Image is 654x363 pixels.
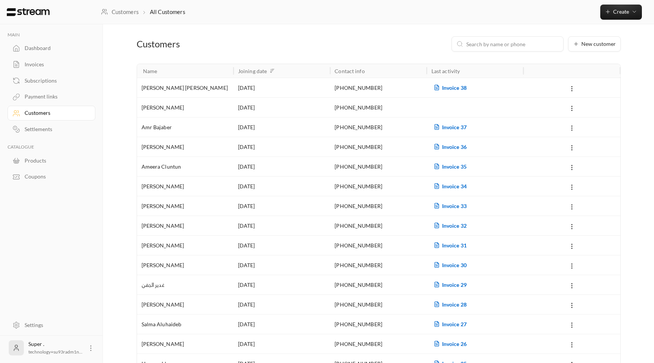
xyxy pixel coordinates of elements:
[142,275,229,294] div: غدير الجفن
[142,216,229,235] div: [PERSON_NAME]
[8,41,95,56] a: Dashboard
[466,40,559,48] input: Search by name or phone
[335,68,364,74] div: Contact info
[335,216,422,235] div: [PHONE_NUMBER]
[238,255,325,275] div: [DATE]
[238,177,325,196] div: [DATE]
[335,295,422,314] div: [PHONE_NUMBER]
[335,177,422,196] div: [PHONE_NUMBER]
[431,163,467,170] span: Invoice 35
[28,349,83,355] span: technology+su93radm1n...
[431,301,467,308] span: Invoice 28
[28,340,83,355] div: Super .
[238,236,325,255] div: [DATE]
[25,77,86,84] div: Subscriptions
[8,89,95,104] a: Payment links
[600,5,642,20] button: Create
[142,98,229,117] div: [PERSON_NAME]
[431,84,467,91] span: Invoice 38
[431,262,467,268] span: Invoice 30
[25,93,86,100] div: Payment links
[25,61,86,68] div: Invoices
[8,122,95,137] a: Settlements
[25,157,86,164] div: Products
[238,334,325,354] div: [DATE]
[335,255,422,275] div: [PHONE_NUMBER]
[335,78,422,97] div: [PHONE_NUMBER]
[431,222,467,229] span: Invoice 32
[238,137,325,156] div: [DATE]
[25,109,86,117] div: Customers
[335,137,422,156] div: [PHONE_NUMBER]
[431,321,467,327] span: Invoice 27
[8,318,95,332] a: Settings
[25,173,86,180] div: Coupons
[335,236,422,255] div: [PHONE_NUMBER]
[143,68,157,74] div: Name
[238,157,325,176] div: [DATE]
[431,68,460,74] div: Last activity
[25,321,86,329] div: Settings
[238,216,325,235] div: [DATE]
[142,78,229,97] div: [PERSON_NAME] [PERSON_NAME]
[431,124,467,130] span: Invoice 37
[142,236,229,255] div: [PERSON_NAME]
[335,314,422,334] div: [PHONE_NUMBER]
[150,8,185,16] p: All Customers
[25,44,86,52] div: Dashboard
[238,78,325,97] div: [DATE]
[101,8,185,16] nav: breadcrumb
[335,98,422,117] div: [PHONE_NUMBER]
[101,8,139,16] a: Customers
[8,144,95,150] p: CATALOGUE
[431,341,467,347] span: Invoice 26
[137,38,293,50] div: Customers
[335,196,422,216] div: [PHONE_NUMBER]
[431,203,467,209] span: Invoice 33
[335,117,422,137] div: [PHONE_NUMBER]
[238,314,325,334] div: [DATE]
[142,177,229,196] div: [PERSON_NAME]
[581,41,616,47] span: New customer
[8,169,95,184] a: Coupons
[431,144,467,150] span: Invoice 36
[335,157,422,176] div: [PHONE_NUMBER]
[238,275,325,294] div: [DATE]
[6,8,50,16] img: Logo
[8,153,95,168] a: Products
[142,295,229,314] div: [PERSON_NAME]
[142,314,229,334] div: Salma Aluhaideb
[238,117,325,137] div: [DATE]
[431,242,467,249] span: Invoice 31
[335,275,422,294] div: [PHONE_NUMBER]
[142,137,229,156] div: [PERSON_NAME]
[238,68,267,74] div: Joining date
[568,36,621,52] button: New customer
[335,334,422,354] div: [PHONE_NUMBER]
[238,295,325,314] div: [DATE]
[25,125,86,133] div: Settlements
[431,282,467,288] span: Invoice 29
[142,196,229,216] div: [PERSON_NAME]
[238,98,325,117] div: [DATE]
[613,8,629,15] span: Create
[142,334,229,354] div: [PERSON_NAME]
[8,106,95,120] a: Customers
[142,157,229,176] div: Ameera Cluntun
[8,57,95,72] a: Invoices
[238,196,325,216] div: [DATE]
[268,66,277,75] button: Sort
[8,32,95,38] p: MAIN
[142,255,229,275] div: [PERSON_NAME]
[142,117,229,137] div: Amr Bajaber
[431,183,467,189] span: Invoice 34
[8,73,95,88] a: Subscriptions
